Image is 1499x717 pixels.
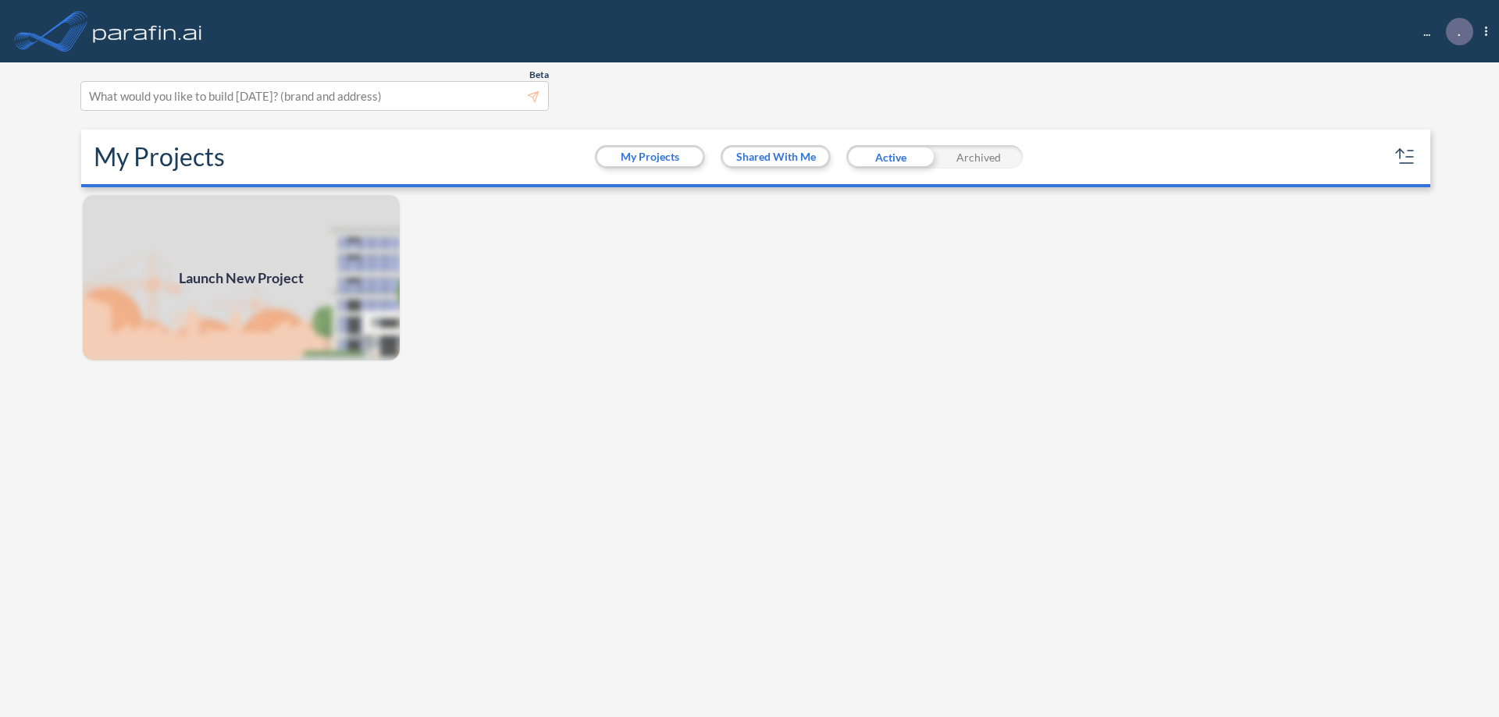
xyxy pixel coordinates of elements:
[81,193,401,362] img: add
[597,147,703,166] button: My Projects
[1400,18,1487,45] div: ...
[94,142,225,172] h2: My Projects
[935,145,1023,169] div: Archived
[1458,24,1461,38] p: .
[723,147,828,166] button: Shared With Me
[81,193,401,362] a: Launch New Project
[529,69,549,81] span: Beta
[1393,144,1418,169] button: sort
[90,16,205,47] img: logo
[846,145,935,169] div: Active
[179,268,304,289] span: Launch New Project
